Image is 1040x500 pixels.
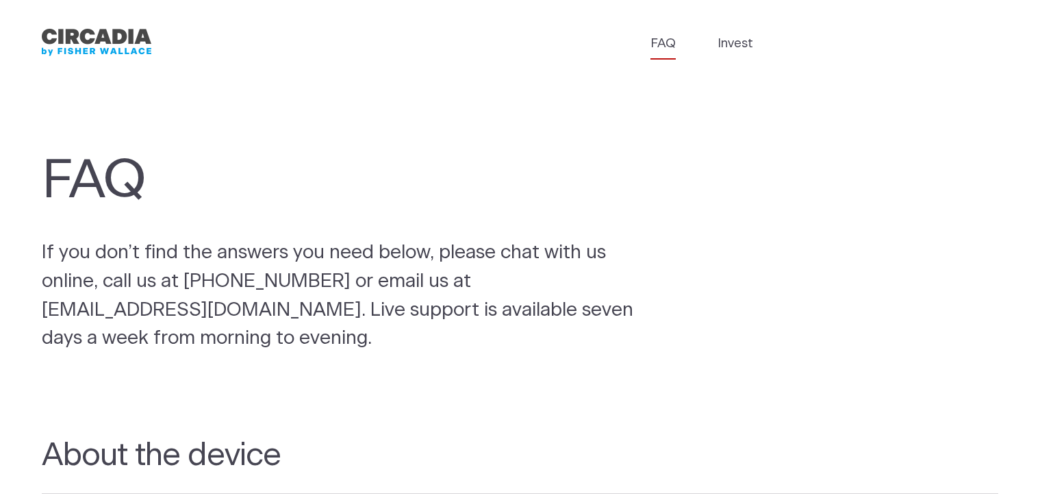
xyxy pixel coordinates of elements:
a: Invest [718,34,753,53]
h1: FAQ [42,150,611,213]
a: FAQ [650,34,676,53]
h2: About the device [42,437,999,495]
img: circadia_bfw.png [42,25,151,60]
p: If you don’t find the answers you need below, please chat with us online, call us at [PHONE_NUMBE... [42,239,640,353]
a: Circadia [42,25,151,60]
